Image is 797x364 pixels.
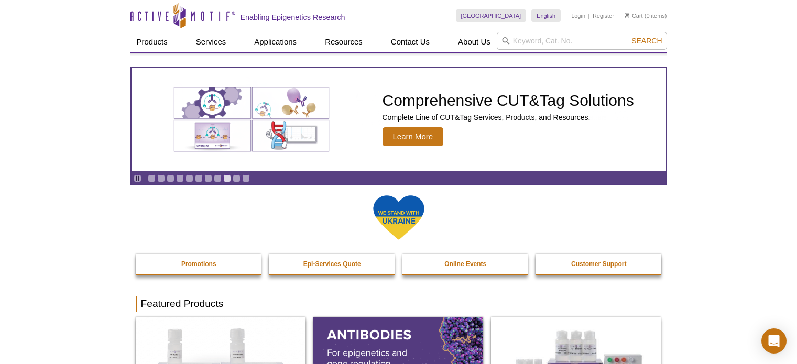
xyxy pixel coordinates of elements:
[571,12,585,19] a: Login
[242,174,250,182] a: Go to slide 11
[385,32,436,52] a: Contact Us
[319,32,369,52] a: Resources
[195,174,203,182] a: Go to slide 6
[444,260,486,268] strong: Online Events
[136,254,263,274] a: Promotions
[167,174,174,182] a: Go to slide 3
[132,68,666,171] article: Comprehensive CUT&Tag Solutions
[383,127,444,146] span: Learn More
[383,93,634,108] h2: Comprehensive CUT&Tag Solutions
[628,36,665,46] button: Search
[456,9,527,22] a: [GEOGRAPHIC_DATA]
[176,174,184,182] a: Go to slide 4
[593,12,614,19] a: Register
[761,328,787,354] div: Open Intercom Messenger
[625,12,643,19] a: Cart
[204,174,212,182] a: Go to slide 7
[136,296,662,312] h2: Featured Products
[402,254,529,274] a: Online Events
[148,174,156,182] a: Go to slide 1
[373,194,425,241] img: We Stand With Ukraine
[214,174,222,182] a: Go to slide 8
[233,174,241,182] a: Go to slide 10
[497,32,667,50] input: Keyword, Cat. No.
[130,32,174,52] a: Products
[452,32,497,52] a: About Us
[241,13,345,22] h2: Enabling Epigenetics Research
[383,113,634,122] p: Complete Line of CUT&Tag Services, Products, and Resources.
[571,260,626,268] strong: Customer Support
[625,13,629,18] img: Your Cart
[269,254,396,274] a: Epi-Services Quote
[132,68,666,171] a: Various genetic charts and diagrams. Comprehensive CUT&Tag Solutions Complete Line of CUT&Tag Ser...
[248,32,303,52] a: Applications
[536,254,662,274] a: Customer Support
[185,174,193,182] a: Go to slide 5
[631,37,662,45] span: Search
[157,174,165,182] a: Go to slide 2
[223,174,231,182] a: Go to slide 9
[625,9,667,22] li: (0 items)
[134,174,141,182] a: Toggle autoplay
[588,9,590,22] li: |
[173,86,330,152] img: Various genetic charts and diagrams.
[303,260,361,268] strong: Epi-Services Quote
[190,32,233,52] a: Services
[181,260,216,268] strong: Promotions
[531,9,561,22] a: English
